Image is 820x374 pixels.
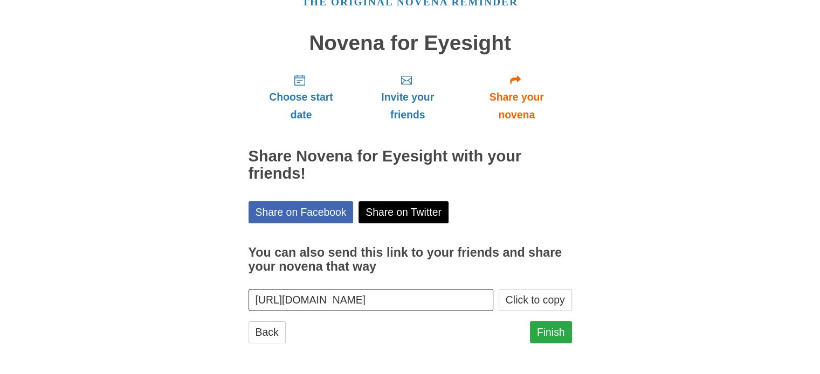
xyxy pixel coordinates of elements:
[249,65,354,129] a: Choose start date
[249,32,572,55] h1: Novena for Eyesight
[530,321,572,343] a: Finish
[499,289,572,311] button: Click to copy
[364,88,450,124] span: Invite your friends
[259,88,343,124] span: Choose start date
[354,65,461,129] a: Invite your friends
[461,65,572,129] a: Share your novena
[249,201,354,223] a: Share on Facebook
[472,88,561,124] span: Share your novena
[249,321,286,343] a: Back
[359,201,449,223] a: Share on Twitter
[249,148,572,182] h2: Share Novena for Eyesight with your friends!
[249,246,572,273] h3: You can also send this link to your friends and share your novena that way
